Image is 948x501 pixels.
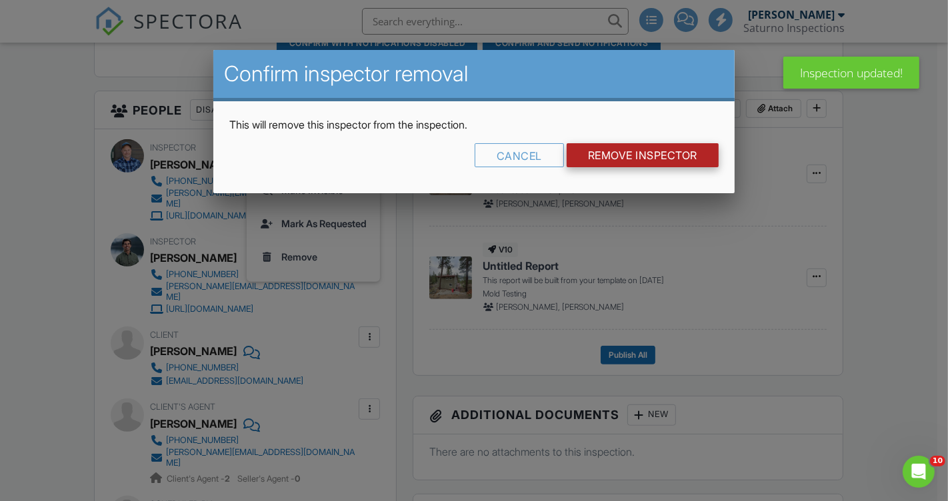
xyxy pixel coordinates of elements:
[224,61,724,87] h2: Confirm inspector removal
[567,143,719,167] input: Remove Inspector
[229,117,719,132] p: This will remove this inspector from the inspection.
[475,143,564,167] div: Cancel
[903,456,935,488] iframe: Intercom live chat
[783,57,919,89] div: Inspection updated!
[930,456,945,466] span: 10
